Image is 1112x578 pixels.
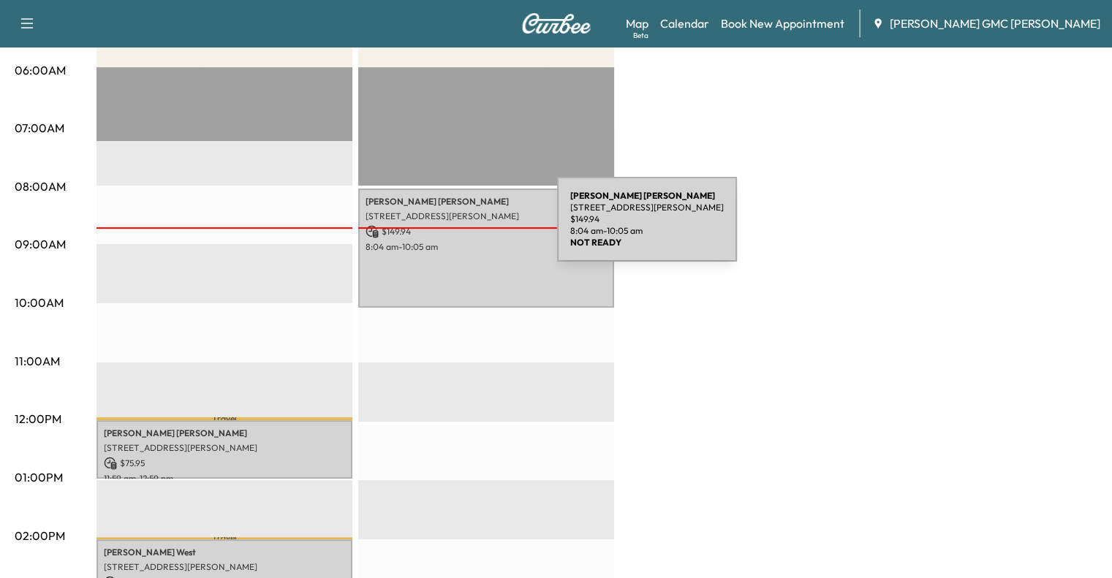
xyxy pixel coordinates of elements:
p: 01:00PM [15,468,63,486]
p: $ 149.94 [570,213,724,225]
p: 8:04 am - 10:05 am [366,241,607,253]
p: 07:00AM [15,119,64,137]
img: Curbee Logo [521,13,591,34]
p: Travel [97,537,352,539]
p: $ 75.95 [104,457,345,470]
p: 02:00PM [15,527,65,544]
a: Calendar [660,15,709,32]
p: 06:00AM [15,61,66,79]
p: 12:00PM [15,410,61,427]
p: [STREET_ADDRESS][PERSON_NAME] [104,442,345,454]
p: [STREET_ADDRESS][PERSON_NAME] [104,561,345,573]
p: [PERSON_NAME] [PERSON_NAME] [366,196,607,208]
p: [PERSON_NAME] [PERSON_NAME] [104,427,345,439]
p: 11:00AM [15,352,60,370]
b: NOT READY [570,237,621,248]
p: 09:00AM [15,235,66,253]
p: 10:00AM [15,294,64,311]
p: [PERSON_NAME] West [104,547,345,558]
p: 11:59 am - 12:59 pm [104,473,345,484]
span: [PERSON_NAME] GMC [PERSON_NAME] [890,15,1100,32]
p: 8:04 am - 10:05 am [570,225,724,237]
p: [STREET_ADDRESS][PERSON_NAME] [366,210,607,222]
b: [PERSON_NAME] [PERSON_NAME] [570,190,715,201]
a: Book New Appointment [721,15,844,32]
a: MapBeta [626,15,648,32]
p: 08:00AM [15,178,66,195]
p: $ 149.94 [366,225,607,238]
div: Beta [633,30,648,41]
p: [STREET_ADDRESS][PERSON_NAME] [570,202,724,213]
p: Travel [97,417,352,420]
